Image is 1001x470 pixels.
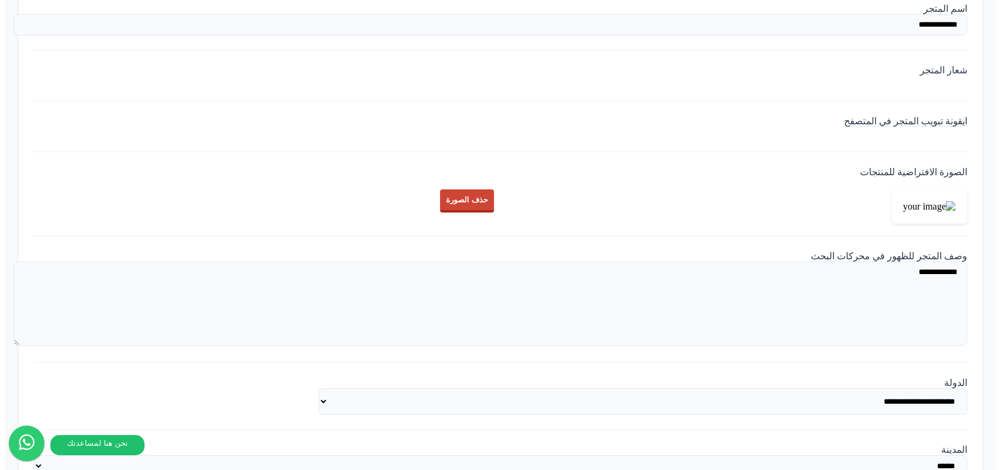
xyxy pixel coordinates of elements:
[860,167,967,177] span: الصورة الافتراضية للمنتجات
[440,189,494,213] button: حذف الصورة
[944,378,967,388] label: الدولة
[811,251,967,261] label: وصف المتجر للظهور في محركات البحث
[844,116,967,127] span: ايقونة تبويب المتجر في المتصفح
[920,65,967,75] label: شعار المتجر
[941,445,967,455] label: المدينة
[891,189,967,224] img: your image
[923,4,967,14] label: اسم المتجر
